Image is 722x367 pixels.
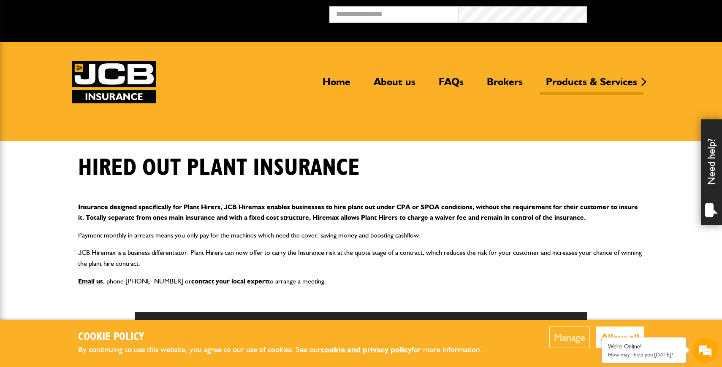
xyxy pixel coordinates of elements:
a: About us [367,76,422,95]
p: JCB Hiremax is a business differentiator. Plant Hirers can now offer to carry the Insurance risk ... [78,247,644,269]
a: Home [316,76,357,95]
h2: Cookie Policy [78,331,496,344]
a: Email us [78,277,103,285]
button: Broker Login [587,6,716,19]
button: Manage [549,327,590,348]
p: Payment monthly in arrears means you only pay for the machines which need the cover, saving money... [78,230,644,241]
a: contact your local expert [191,277,268,285]
p: By continuing to use this website, you agree to our use of cookies. See our for more information. [78,343,496,356]
img: JCB Insurance Services logo [72,61,156,103]
p: How may I help you today? [608,351,680,358]
a: JCB Insurance Services [72,61,156,103]
h1: Hired out plant insurance [78,154,360,182]
a: Brokers [480,76,529,95]
a: cookie and privacy policy [321,345,412,354]
p: , phone [PHONE_NUMBER] or to arrange a meeting. [78,276,644,287]
p: Insurance designed specifically for Plant Hirers, JCB Hiremax enables businesses to hire plant ou... [78,202,644,223]
button: Allow all [596,327,644,348]
div: We're Online! [608,343,680,350]
a: Products & Services [540,76,643,95]
div: Need help? [701,119,722,225]
a: FAQs [432,76,470,95]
